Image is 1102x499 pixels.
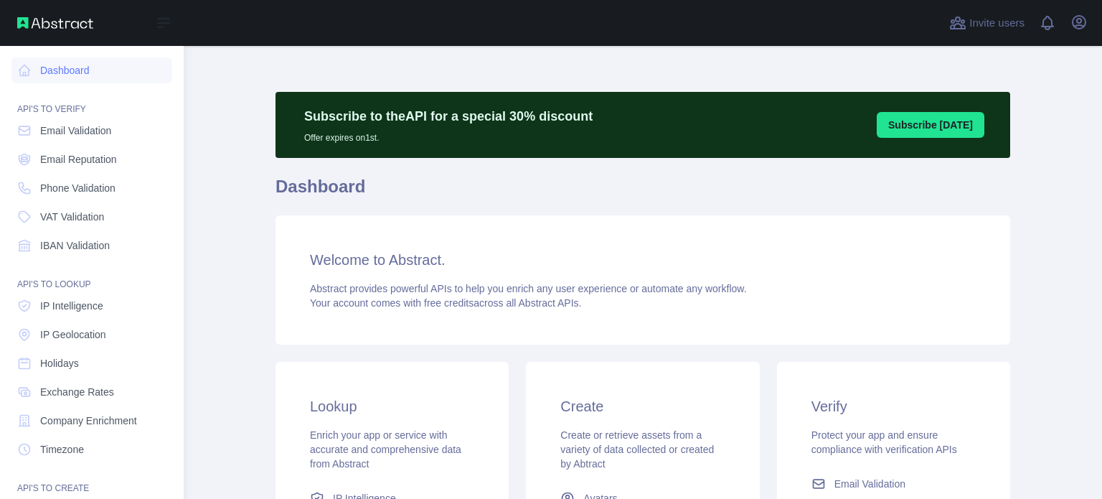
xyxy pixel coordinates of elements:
[40,385,114,399] span: Exchange Rates
[11,204,172,230] a: VAT Validation
[811,429,957,455] span: Protect your app and ensure compliance with verification APIs
[11,408,172,434] a: Company Enrichment
[40,414,137,428] span: Company Enrichment
[310,283,747,294] span: Abstract provides powerful APIs to help you enrich any user experience or automate any workflow.
[310,396,474,416] h3: Lookup
[40,210,104,224] span: VAT Validation
[806,471,981,497] a: Email Validation
[40,442,84,457] span: Timezone
[40,181,116,195] span: Phone Validation
[11,261,172,290] div: API'S TO LOOKUP
[11,379,172,405] a: Exchange Rates
[40,299,103,313] span: IP Intelligence
[11,86,172,115] div: API'S TO VERIFY
[877,112,984,138] button: Subscribe [DATE]
[834,477,905,491] span: Email Validation
[11,57,172,83] a: Dashboard
[310,297,581,309] span: Your account comes with across all Abstract APIs.
[11,118,172,144] a: Email Validation
[560,396,725,416] h3: Create
[17,17,93,29] img: Abstract API
[811,396,976,416] h3: Verify
[304,126,593,144] p: Offer expires on 1st.
[424,297,474,309] span: free credits
[11,146,172,172] a: Email Reputation
[11,437,172,462] a: Timezone
[310,250,976,270] h3: Welcome to Abstract.
[11,350,172,376] a: Holidays
[969,15,1025,32] span: Invite users
[946,11,1027,34] button: Invite users
[11,293,172,319] a: IP Intelligence
[560,429,714,470] span: Create or retrieve assets from a variety of data collected or created by Abtract
[40,238,110,253] span: IBAN Validation
[310,429,461,470] span: Enrich your app or service with accurate and comprehensive data from Abstract
[40,356,79,370] span: Holidays
[11,465,172,494] div: API'S TO CREATE
[11,233,172,258] a: IBAN Validation
[40,327,106,342] span: IP Geolocation
[275,175,1010,210] h1: Dashboard
[40,123,111,138] span: Email Validation
[11,322,172,348] a: IP Geolocation
[40,152,117,167] span: Email Reputation
[11,175,172,201] a: Phone Validation
[304,106,593,126] p: Subscribe to the API for a special 30 % discount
